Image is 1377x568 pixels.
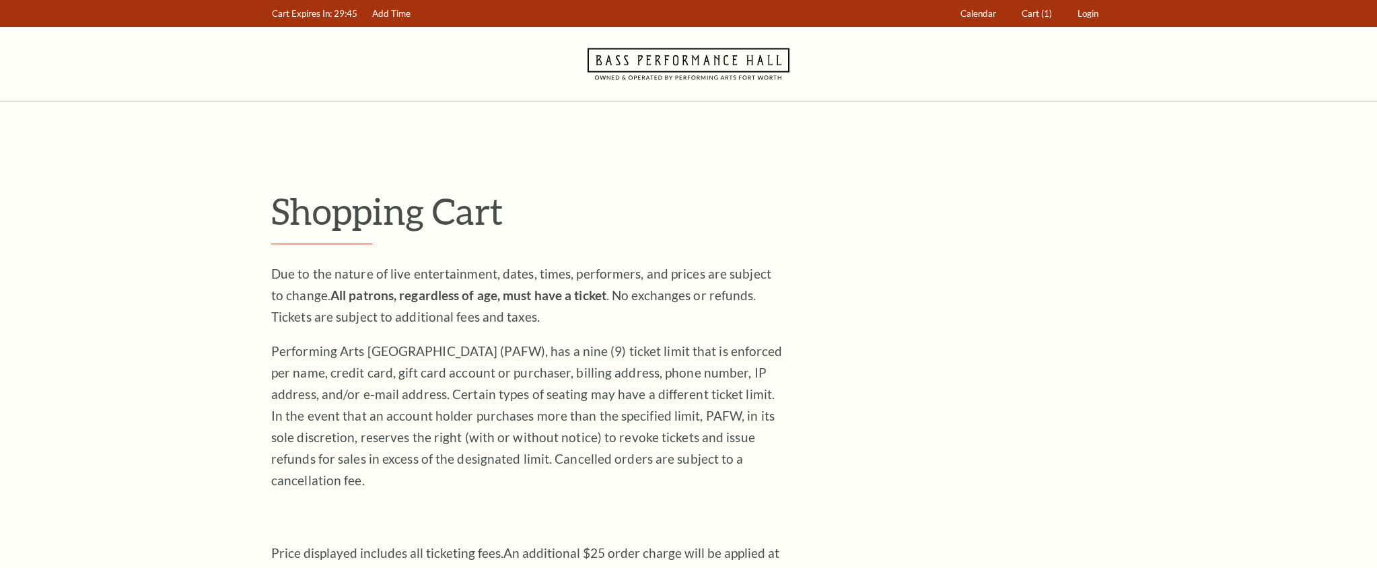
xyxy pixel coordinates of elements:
span: Calendar [960,8,996,19]
span: Cart Expires In: [272,8,332,19]
a: Add Time [366,1,417,27]
p: Shopping Cart [271,189,1106,233]
a: Cart (1) [1016,1,1059,27]
a: Login [1071,1,1105,27]
span: (1) [1041,8,1052,19]
span: Login [1078,8,1098,19]
strong: All patrons, regardless of age, must have a ticket [330,287,606,303]
p: Performing Arts [GEOGRAPHIC_DATA] (PAFW), has a nine (9) ticket limit that is enforced per name, ... [271,341,783,491]
span: Due to the nature of live entertainment, dates, times, performers, and prices are subject to chan... [271,266,771,324]
span: Cart [1022,8,1039,19]
span: 29:45 [334,8,357,19]
a: Calendar [954,1,1003,27]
